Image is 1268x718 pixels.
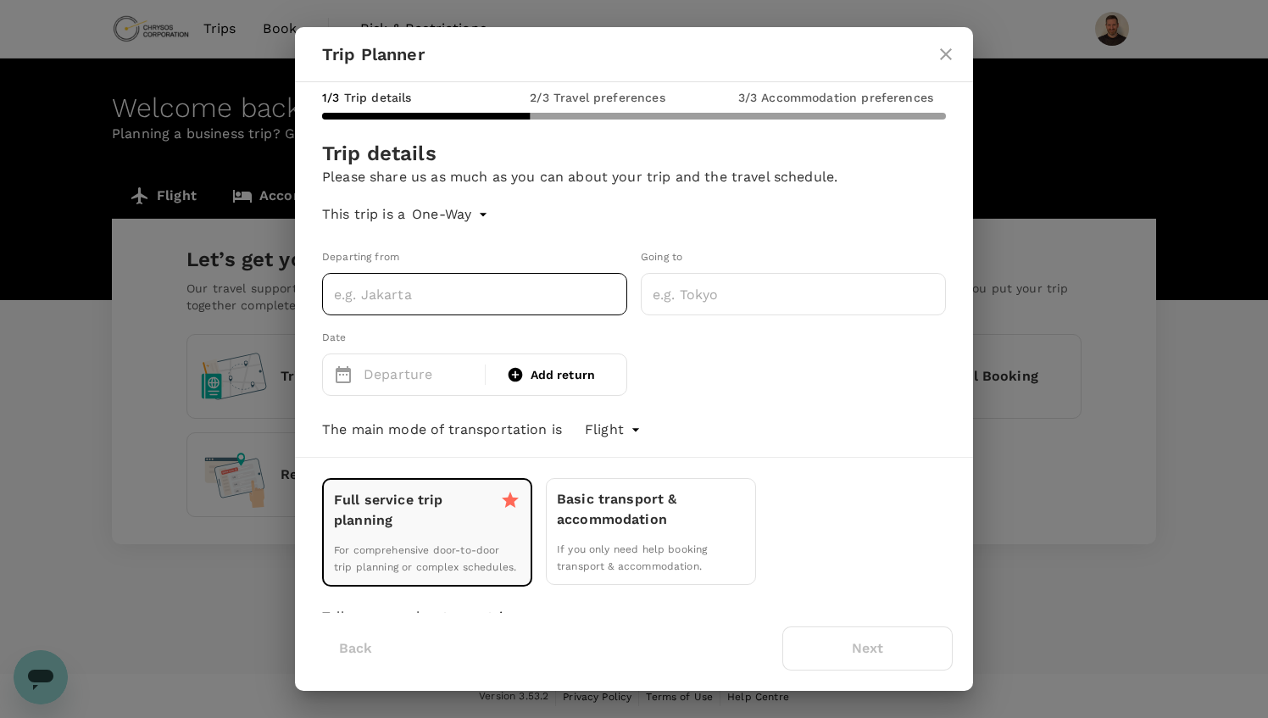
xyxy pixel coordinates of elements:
[322,248,399,266] p: Departing from
[585,416,644,443] div: Flight
[322,41,946,68] h6: Trip Planner
[641,248,682,266] p: Going to
[322,204,405,225] p: This trip is a
[322,140,946,167] h5: Trip details
[641,273,946,315] input: e.g. Tokyo
[557,543,707,572] span: If you only need help booking transport & accommodation.
[557,489,745,530] p: Basic transport & accommodation
[334,490,500,531] p: Full service trip planning
[364,365,475,385] p: Departure
[322,167,946,187] p: Please share us as much as you can about your trip and the travel schedule.
[322,273,627,315] input: e.g. Jakarta
[344,91,412,104] span: Trip details
[412,201,492,228] div: One-Way
[530,91,548,104] span: 2 /3
[926,34,966,75] button: close
[761,91,933,104] span: Accommodation preferences
[738,91,757,104] span: 3 /3
[322,420,578,440] p: The main mode of transportation is
[334,544,516,573] span: For comprehensive door-to-door trip planning or complex schedules.
[322,607,946,627] p: Tell us more about your trip
[531,366,596,383] span: Add return
[553,91,665,104] span: Travel preferences
[322,329,347,347] p: Date
[322,91,339,104] span: 1 /3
